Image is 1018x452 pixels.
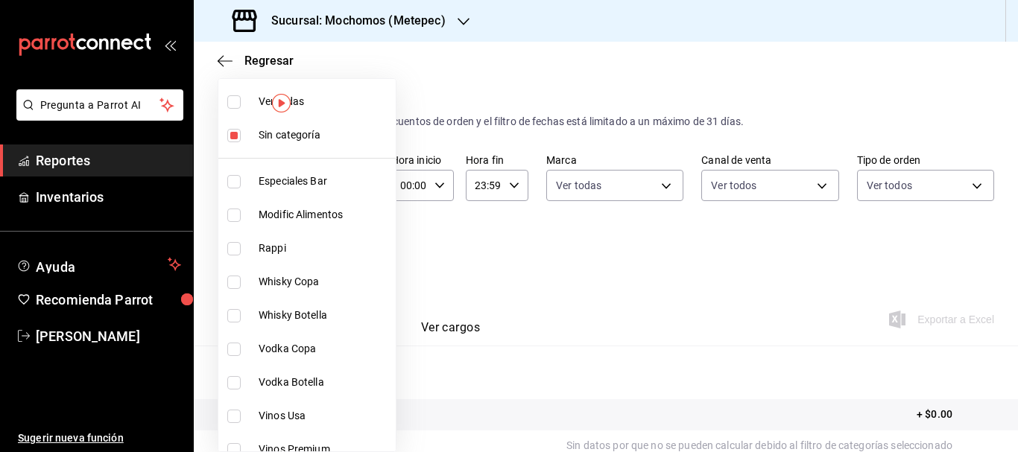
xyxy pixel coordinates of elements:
[259,174,390,189] span: Especiales Bar
[259,127,390,143] span: Sin categoría
[259,375,390,390] span: Vodka Botella
[259,241,390,256] span: Rappi
[259,408,390,424] span: Vinos Usa
[272,94,291,112] img: Tooltip marker
[259,308,390,323] span: Whisky Botella
[259,341,390,357] span: Vodka Copa
[259,274,390,290] span: Whisky Copa
[259,94,390,109] span: Ver todas
[259,207,390,223] span: Modific Alimentos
